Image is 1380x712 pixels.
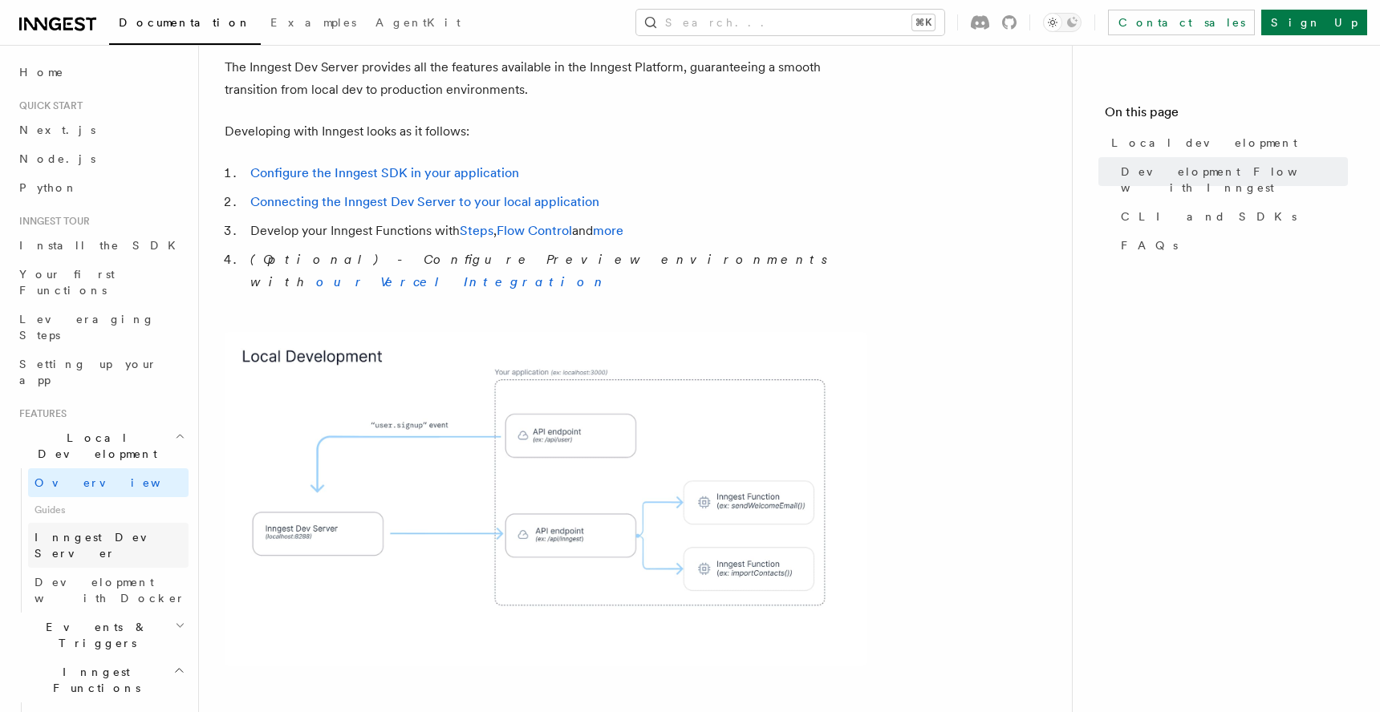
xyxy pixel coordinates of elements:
a: FAQs [1114,231,1348,260]
span: Local Development [13,430,175,462]
a: Documentation [109,5,261,45]
a: CLI and SDKs [1114,202,1348,231]
a: Flow Control [497,223,572,238]
span: Install the SDK [19,239,185,252]
p: Developing with Inngest looks as it follows: [225,120,867,143]
button: Search...⌘K [636,10,944,35]
span: Your first Functions [19,268,115,297]
a: Python [13,173,189,202]
span: Next.js [19,123,95,136]
em: (Optional) - Configure Preview environments with [250,252,837,289]
span: Inngest Functions [13,664,173,696]
span: Python [19,181,78,194]
a: Overview [28,468,189,497]
span: Guides [28,497,189,523]
span: Features [13,407,67,420]
span: Node.js [19,152,95,165]
a: Development Flow with Inngest [1114,157,1348,202]
a: Development with Docker [28,568,189,613]
a: Setting up your app [13,350,189,394]
a: Leveraging Steps [13,305,189,350]
a: Home [13,58,189,87]
a: Steps [460,223,493,238]
a: Contact sales [1108,10,1255,35]
span: AgentKit [375,16,461,29]
a: AgentKit [366,5,470,43]
button: Toggle dark mode [1043,13,1082,32]
span: Leveraging Steps [19,313,155,342]
a: Inngest Dev Server [28,523,189,568]
li: Develop your Inngest Functions with , and [246,220,867,242]
a: Connecting the Inngest Dev Server to your local application [250,194,599,209]
span: Home [19,64,64,80]
span: Inngest tour [13,215,90,228]
span: Examples [270,16,356,29]
img: The Inngest Dev Server runs locally on your machine and communicates with your local application. [225,332,867,666]
a: our Vercel Integration [316,274,608,289]
a: Next.js [13,115,189,144]
span: Development Flow with Inngest [1121,164,1348,196]
a: Install the SDK [13,231,189,260]
button: Local Development [13,423,189,468]
a: Sign Up [1261,10,1367,35]
span: Setting up your app [19,358,157,386]
span: FAQs [1121,237,1178,253]
div: Local Development [13,468,189,613]
kbd: ⌘K [912,14,935,30]
a: Your first Functions [13,260,189,305]
span: Documentation [119,16,251,29]
a: more [593,223,623,238]
span: Inngest Dev Server [34,531,172,560]
button: Events & Triggers [13,613,189,657]
span: Quick start [13,99,83,112]
a: Local development [1105,128,1348,157]
button: Inngest Functions [13,657,189,702]
a: Configure the Inngest SDK in your application [250,165,519,180]
h4: On this page [1105,103,1348,128]
p: The Inngest Dev Server provides all the features available in the Inngest Platform, guaranteeing ... [225,56,867,101]
span: Events & Triggers [13,619,175,651]
span: CLI and SDKs [1121,208,1297,225]
span: Development with Docker [34,576,185,605]
a: Node.js [13,144,189,173]
a: Examples [261,5,366,43]
span: Local development [1111,135,1297,151]
span: Overview [34,476,200,489]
